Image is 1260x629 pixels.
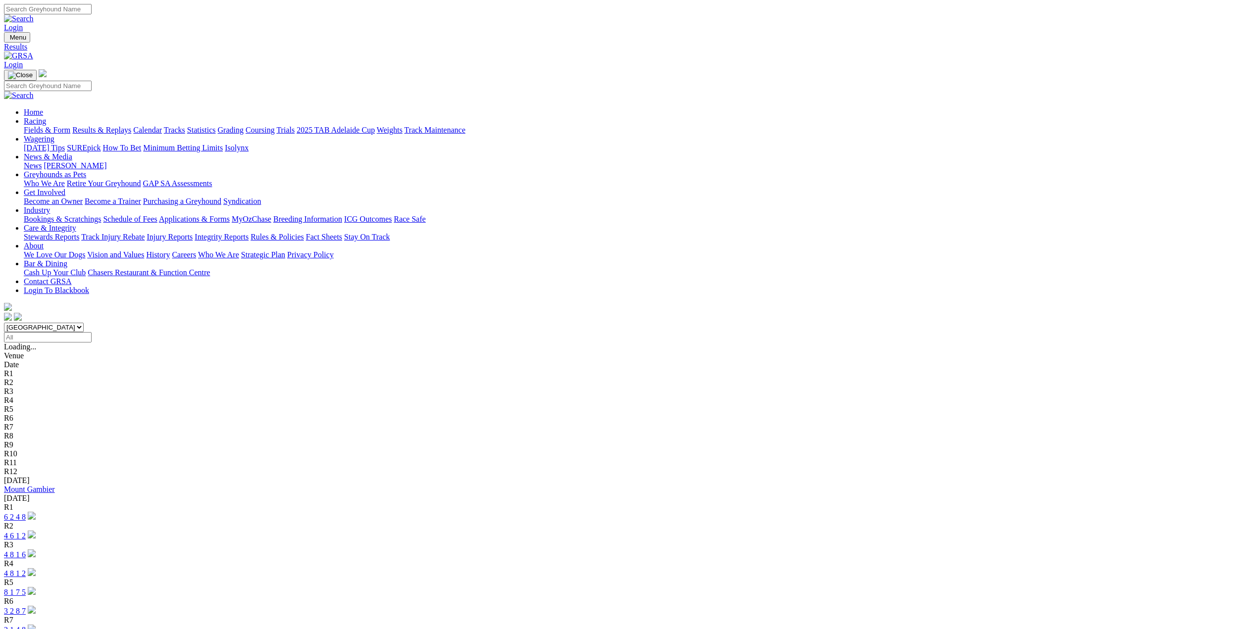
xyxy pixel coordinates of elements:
a: Minimum Betting Limits [143,144,223,152]
a: Results [4,43,1256,51]
img: logo-grsa-white.png [39,69,47,77]
div: Industry [24,215,1256,224]
a: Fields & Form [24,126,70,134]
a: Become an Owner [24,197,83,205]
div: Care & Integrity [24,233,1256,242]
img: play-circle.svg [28,568,36,576]
a: Tracks [164,126,185,134]
img: Close [8,71,33,79]
a: Syndication [223,197,261,205]
a: News & Media [24,152,72,161]
a: How To Bet [103,144,142,152]
a: Statistics [187,126,216,134]
a: About [24,242,44,250]
a: We Love Our Dogs [24,250,85,259]
input: Select date [4,332,92,342]
img: logo-grsa-white.png [4,303,12,311]
a: Isolynx [225,144,249,152]
div: R6 [4,597,1256,606]
a: Cash Up Your Club [24,268,86,277]
div: R9 [4,440,1256,449]
div: R12 [4,467,1256,476]
div: Wagering [24,144,1256,152]
div: Racing [24,126,1256,135]
input: Search [4,4,92,14]
a: Chasers Restaurant & Function Centre [88,268,210,277]
div: News & Media [24,161,1256,170]
a: Bar & Dining [24,259,67,268]
a: Login [4,23,23,32]
img: GRSA [4,51,33,60]
div: R1 [4,503,1256,512]
img: play-circle.svg [28,512,36,520]
div: R5 [4,578,1256,587]
a: Industry [24,206,50,214]
a: SUREpick [67,144,101,152]
a: Mount Gambier [4,485,55,493]
a: Schedule of Fees [103,215,157,223]
a: MyOzChase [232,215,271,223]
a: Track Maintenance [404,126,465,134]
div: R2 [4,378,1256,387]
div: Bar & Dining [24,268,1256,277]
div: R7 [4,423,1256,432]
a: Breeding Information [273,215,342,223]
a: Race Safe [394,215,425,223]
img: twitter.svg [14,313,22,321]
div: R11 [4,458,1256,467]
span: Menu [10,34,26,41]
a: Calendar [133,126,162,134]
div: R6 [4,414,1256,423]
div: Venue [4,351,1256,360]
div: R4 [4,396,1256,405]
a: ICG Outcomes [344,215,392,223]
div: Date [4,360,1256,369]
a: Racing [24,117,46,125]
a: Fact Sheets [306,233,342,241]
a: 4 8 1 6 [4,550,26,559]
a: Weights [377,126,403,134]
a: Retire Your Greyhound [67,179,141,188]
input: Search [4,81,92,91]
img: play-circle.svg [28,606,36,614]
img: Search [4,91,34,100]
a: Who We Are [198,250,239,259]
a: 4 8 1 2 [4,569,26,578]
a: Get Involved [24,188,65,196]
div: R5 [4,405,1256,414]
div: R8 [4,432,1256,440]
img: play-circle.svg [28,549,36,557]
a: Strategic Plan [241,250,285,259]
a: Vision and Values [87,250,144,259]
a: 3 2 8 7 [4,607,26,615]
a: Results & Replays [72,126,131,134]
a: Care & Integrity [24,224,76,232]
div: [DATE] [4,494,1256,503]
div: Greyhounds as Pets [24,179,1256,188]
a: Privacy Policy [287,250,334,259]
a: History [146,250,170,259]
a: GAP SA Assessments [143,179,212,188]
img: Search [4,14,34,23]
a: 6 2 4 8 [4,513,26,521]
a: Applications & Forms [159,215,230,223]
a: Track Injury Rebate [81,233,145,241]
div: R4 [4,559,1256,568]
a: Stewards Reports [24,233,79,241]
div: R7 [4,616,1256,625]
a: Bookings & Scratchings [24,215,101,223]
div: About [24,250,1256,259]
a: Home [24,108,43,116]
img: facebook.svg [4,313,12,321]
a: Login [4,60,23,69]
a: Injury Reports [147,233,193,241]
a: Login To Blackbook [24,286,89,294]
a: Contact GRSA [24,277,71,286]
a: 2025 TAB Adelaide Cup [297,126,375,134]
a: Become a Trainer [85,197,141,205]
img: play-circle.svg [28,587,36,595]
a: [DATE] Tips [24,144,65,152]
a: Stay On Track [344,233,390,241]
a: Trials [276,126,295,134]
